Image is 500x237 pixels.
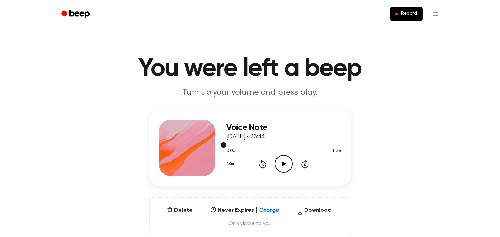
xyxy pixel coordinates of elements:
[115,87,385,99] p: Turn up your volume and press play.
[158,220,342,227] span: Only visible to you
[226,147,235,155] span: 0:00
[56,7,96,21] a: Beep
[294,206,334,217] button: Download
[71,56,430,81] h1: You were left a beep
[164,206,195,215] button: Delete
[226,134,265,140] span: [DATE] · 23:44
[390,7,422,21] button: Record
[332,147,341,155] span: 1:28
[427,6,444,22] button: Open menu
[226,158,237,170] button: 1.0x
[226,123,341,132] h3: Voice Note
[401,11,417,17] span: Record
